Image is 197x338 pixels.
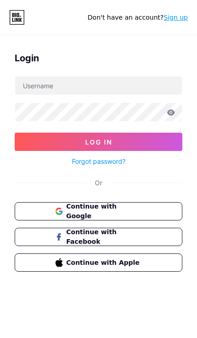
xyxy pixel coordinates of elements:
[66,258,142,268] span: Continue with Apple
[15,133,182,151] button: Log In
[95,178,102,188] div: Or
[88,13,188,22] div: Don't have an account?
[15,51,182,65] div: Login
[72,156,126,166] a: Forgot password?
[15,253,182,272] button: Continue with Apple
[15,76,182,95] input: Username
[66,202,142,221] span: Continue with Google
[85,138,112,146] span: Log In
[15,202,182,220] button: Continue with Google
[15,228,182,246] button: Continue with Facebook
[66,227,142,247] span: Continue with Facebook
[164,14,188,21] a: Sign up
